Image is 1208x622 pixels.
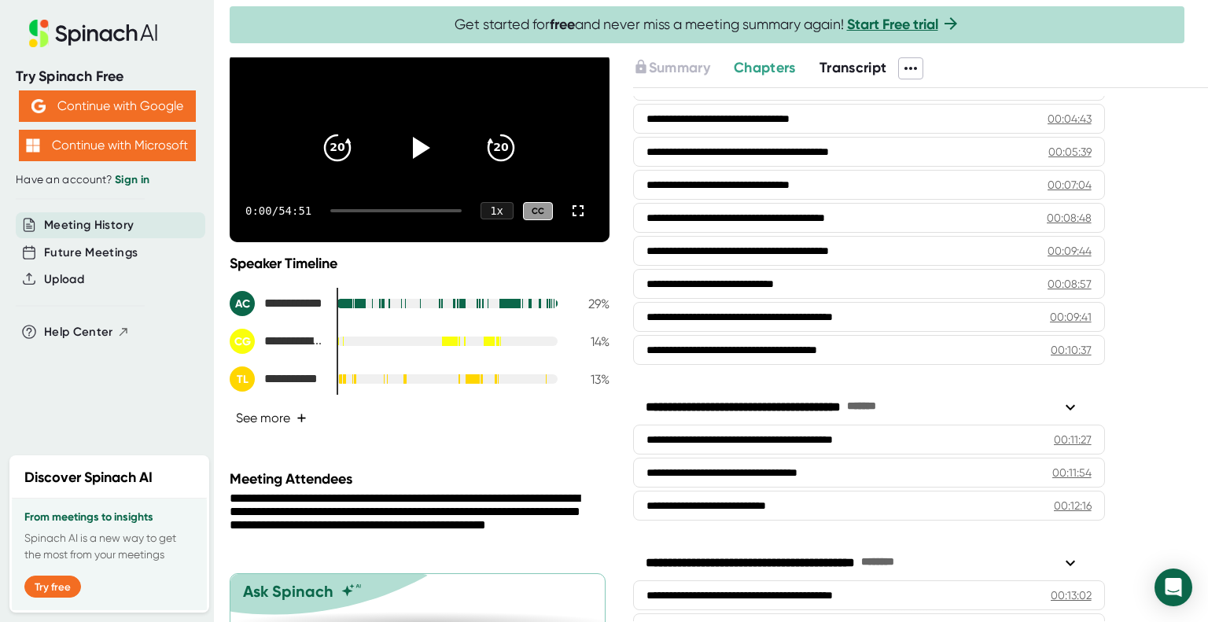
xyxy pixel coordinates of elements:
div: 00:11:27 [1054,432,1092,447]
div: Ask Spinach [243,582,333,601]
div: Upgrade to access [633,57,734,79]
div: Meeting Attendees [230,470,613,488]
button: Help Center [44,323,130,341]
a: Start Free trial [847,16,938,33]
div: 00:08:57 [1048,276,1092,292]
a: Sign in [115,173,149,186]
img: Aehbyd4JwY73AAAAAElFTkSuQmCC [31,99,46,113]
button: Try free [24,576,81,598]
span: Transcript [819,59,887,76]
p: Spinach AI is a new way to get the most from your meetings [24,530,194,563]
div: 00:09:41 [1050,309,1092,325]
div: Amber Cheung [230,291,324,316]
div: 00:12:16 [1054,498,1092,513]
div: 00:09:44 [1048,243,1092,259]
button: Continue with Google [19,90,196,122]
h3: From meetings to insights [24,511,194,524]
div: 13 % [570,372,610,387]
span: Summary [649,59,710,76]
div: 00:04:43 [1048,111,1092,127]
button: Transcript [819,57,887,79]
span: Chapters [734,59,796,76]
div: 00:11:54 [1052,465,1092,480]
h2: Discover Spinach AI [24,467,153,488]
button: Meeting History [44,216,134,234]
button: Future Meetings [44,244,138,262]
div: CG [230,329,255,354]
span: Help Center [44,323,113,341]
button: Continue with Microsoft [19,130,196,161]
div: 29 % [570,296,610,311]
b: free [550,16,575,33]
span: Get started for and never miss a meeting summary again! [455,16,960,34]
div: Try Spinach Free [16,68,198,86]
div: 00:07:04 [1048,177,1092,193]
span: + [296,412,307,425]
div: Taylor Lynn [230,366,324,392]
div: CC [523,202,553,220]
div: TL [230,366,255,392]
div: 00:10:37 [1051,342,1092,358]
div: 00:05:39 [1048,144,1092,160]
button: Summary [633,57,710,79]
button: See more+ [230,404,313,432]
div: 14 % [570,334,610,349]
div: 00:13:02 [1051,587,1092,603]
div: Have an account? [16,173,198,187]
button: Upload [44,271,84,289]
div: Open Intercom Messenger [1155,569,1192,606]
div: Speaker Timeline [230,255,610,272]
div: AC [230,291,255,316]
div: 1 x [481,202,514,219]
button: Chapters [734,57,796,79]
div: 00:08:48 [1047,210,1092,226]
div: 0:00 / 54:51 [245,204,311,217]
